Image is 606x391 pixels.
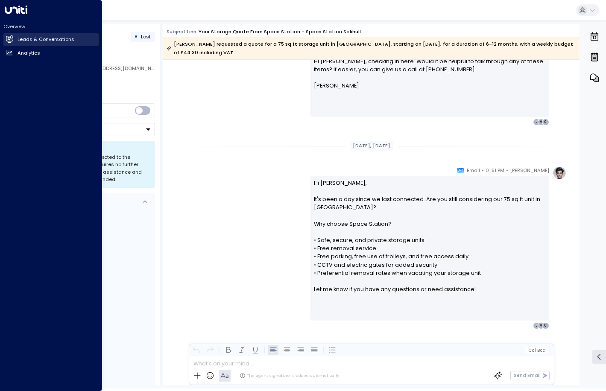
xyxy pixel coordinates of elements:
[240,373,339,379] div: The agent signature is added automatically
[350,141,393,151] div: [DATE], [DATE]
[533,119,540,125] div: J
[167,28,198,35] span: Subject Line:
[205,345,215,355] button: Redo
[3,33,99,46] a: Leads & Conversations
[528,348,545,353] span: Cc Bcc
[525,347,547,353] button: Cc|Bcc
[141,33,151,40] span: Lost
[18,50,40,57] h2: Analytics
[542,322,549,329] div: C
[199,28,361,35] div: Your storage quote from Space Station - Space Station Solihull
[486,166,504,175] span: 01:51 PM
[18,36,74,43] h2: Leads & Conversations
[535,348,536,353] span: |
[506,166,508,175] span: •
[167,40,575,57] div: [PERSON_NAME] requested a quote for a 75 sq ft storage unit in [GEOGRAPHIC_DATA], starting on [DA...
[314,57,545,73] span: Hi [PERSON_NAME], checking in here. Would it be helpful to talk through any of these items? If ea...
[191,345,201,355] button: Undo
[134,31,138,43] div: •
[553,166,566,180] img: profile-logo.png
[542,119,549,125] div: C
[314,82,359,90] span: [PERSON_NAME]
[482,166,484,175] span: •
[3,23,99,30] h2: Overview
[533,322,540,329] div: J
[3,47,99,59] a: Analytics
[314,179,545,318] p: Hi [PERSON_NAME], It's been a day since we last connected. Are you still considering our 75 sq ft...
[538,119,545,125] div: V
[510,166,549,175] span: [PERSON_NAME]
[538,322,545,329] div: V
[467,166,480,175] span: Email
